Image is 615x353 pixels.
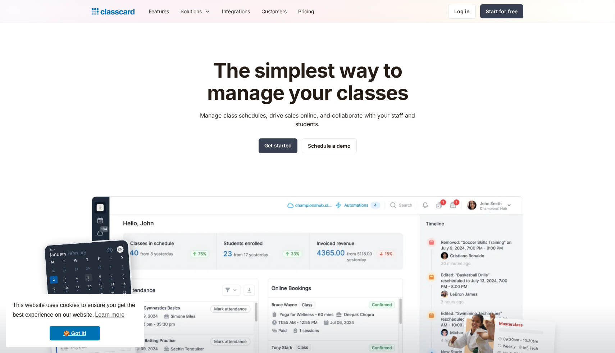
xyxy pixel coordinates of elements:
[216,3,256,19] a: Integrations
[193,60,422,104] h1: The simplest way to manage your classes
[175,3,216,19] div: Solutions
[259,138,297,153] a: Get started
[143,3,175,19] a: Features
[94,310,126,320] a: learn more about cookies
[486,8,518,15] div: Start for free
[256,3,292,19] a: Customers
[454,8,470,15] div: Log in
[50,326,100,340] a: dismiss cookie message
[193,111,422,128] p: Manage class schedules, drive sales online, and collaborate with your staff and students.
[302,138,357,153] a: Schedule a demo
[480,4,523,18] a: Start for free
[181,8,202,15] div: Solutions
[13,301,137,320] span: This website uses cookies to ensure you get the best experience on our website.
[6,294,144,347] div: cookieconsent
[92,6,135,17] a: Logo
[448,4,476,19] a: Log in
[292,3,320,19] a: Pricing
